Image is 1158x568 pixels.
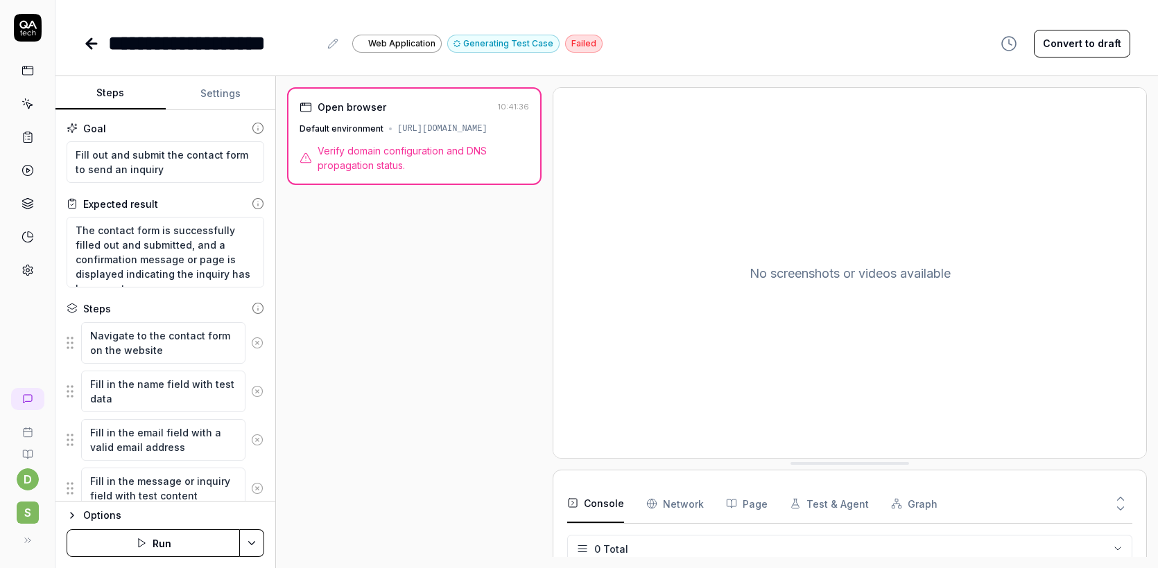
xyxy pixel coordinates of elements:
div: No screenshots or videos available [553,88,1146,458]
a: Book a call with us [6,416,49,438]
button: Test & Agent [790,484,869,523]
div: Options [83,507,264,524]
button: d [17,468,39,490]
button: Page [726,484,768,523]
div: Suggestions [67,467,264,510]
button: Run [67,529,240,557]
div: Goal [83,121,106,136]
div: [URL][DOMAIN_NAME] [397,123,487,135]
span: S [17,502,39,524]
button: Steps [55,77,166,110]
button: Generating Test Case [447,35,560,53]
div: Suggestions [67,321,264,364]
div: Suggestions [67,418,264,461]
button: S [6,490,49,526]
div: Open browser [318,100,386,114]
div: Failed [565,35,603,53]
div: Expected result [83,197,158,211]
button: Options [67,507,264,524]
div: Steps [83,301,111,316]
a: Web Application [352,34,442,53]
button: Remove step [245,329,269,357]
time: 10:41:36 [498,102,529,112]
button: Remove step [245,378,269,405]
button: View version history [992,30,1026,57]
button: Console [567,484,624,523]
a: New conversation [11,388,44,410]
a: Documentation [6,438,49,460]
div: Suggestions [67,370,264,413]
button: Graph [891,484,937,523]
button: Remove step [245,474,269,502]
button: Convert to draft [1034,30,1130,57]
button: Remove step [245,426,269,454]
span: Verify domain configuration and DNS propagation status. [318,143,529,172]
button: Settings [166,77,276,110]
div: Default environment [300,123,383,135]
span: Web Application [368,37,435,50]
button: Network [646,484,704,523]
